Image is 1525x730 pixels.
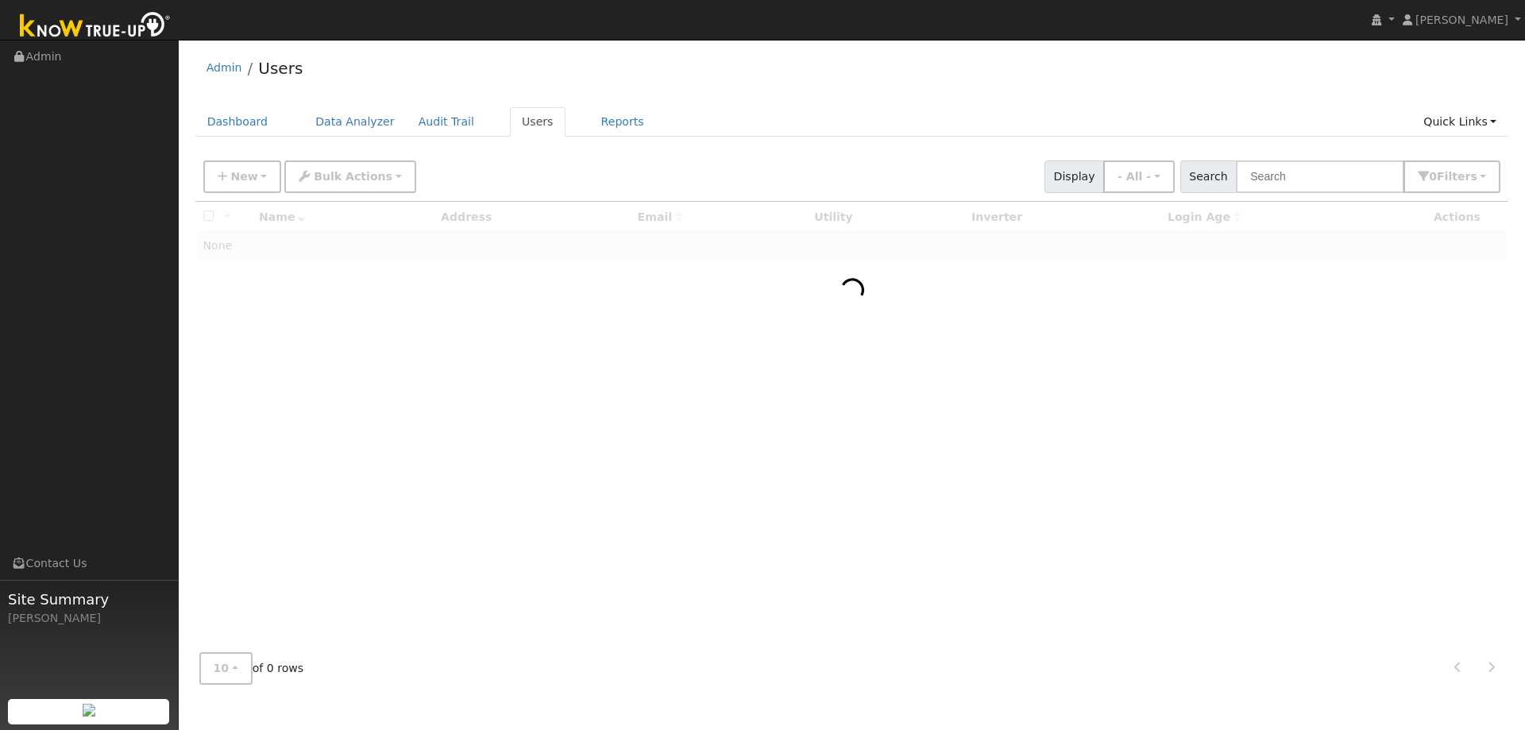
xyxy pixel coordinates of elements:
[83,704,95,716] img: retrieve
[8,610,170,627] div: [PERSON_NAME]
[510,107,566,137] a: Users
[1236,160,1404,193] input: Search
[1415,14,1508,26] span: [PERSON_NAME]
[199,652,304,685] span: of 0 rows
[12,9,179,44] img: Know True-Up
[199,652,253,685] button: 10
[230,170,257,183] span: New
[1044,160,1104,193] span: Display
[314,170,392,183] span: Bulk Actions
[195,107,280,137] a: Dashboard
[1411,107,1508,137] a: Quick Links
[407,107,486,137] a: Audit Trail
[589,107,656,137] a: Reports
[207,61,242,74] a: Admin
[1437,170,1477,183] span: Filter
[1103,160,1175,193] button: - All -
[258,59,303,78] a: Users
[203,160,282,193] button: New
[284,160,415,193] button: Bulk Actions
[1180,160,1237,193] span: Search
[1470,170,1477,183] span: s
[1403,160,1500,193] button: 0Filters
[214,662,230,674] span: 10
[303,107,407,137] a: Data Analyzer
[8,589,170,610] span: Site Summary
